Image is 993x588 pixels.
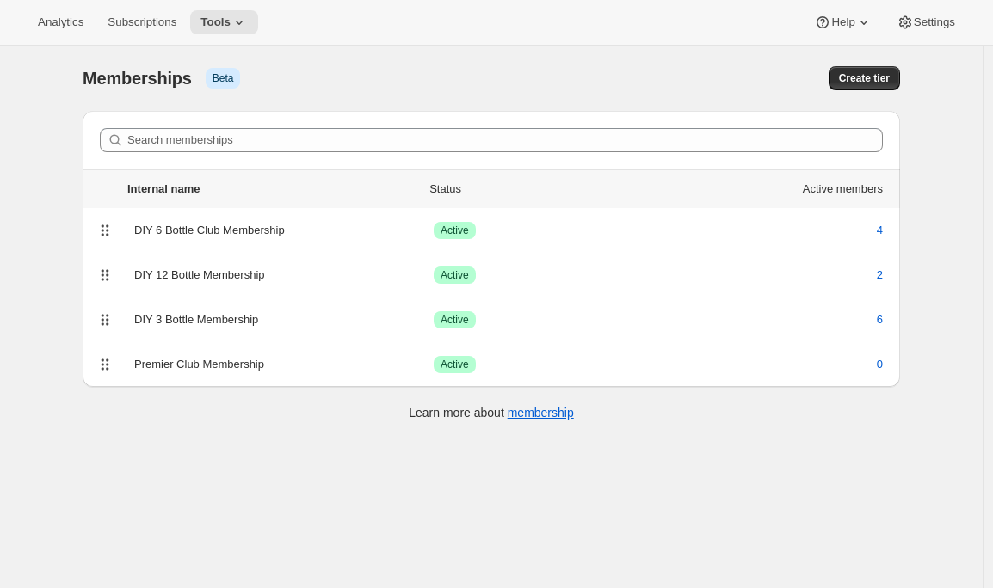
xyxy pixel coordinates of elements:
span: 4 [877,222,883,239]
button: 2 [867,261,893,289]
span: Help [831,15,854,29]
span: Active [441,358,469,371]
span: Settings [914,15,955,29]
button: Tools [190,10,258,34]
span: Tools [200,15,231,29]
span: Active [441,268,469,282]
div: DIY 6 Bottle Club Membership [134,222,434,239]
span: Create tier [839,71,890,85]
span: 6 [877,311,883,328]
span: Active [441,224,469,237]
p: Learn more about [409,404,573,421]
div: Internal name [127,181,200,198]
div: Status [429,181,656,198]
span: Active [441,313,469,327]
input: Search memberships [127,128,883,152]
button: Subscriptions [97,10,187,34]
button: Analytics [28,10,94,34]
button: 4 [867,217,893,244]
button: Settings [886,10,965,34]
span: Subscriptions [108,15,176,29]
span: Beta [213,71,234,85]
span: Memberships [83,68,192,89]
a: membership [508,406,574,420]
button: 0 [867,351,893,378]
span: 0 [877,356,883,373]
span: Analytics [38,15,83,29]
button: Create tier [829,66,900,90]
div: DIY 12 Bottle Membership [134,266,434,284]
span: 2 [877,266,883,284]
button: 6 [867,306,893,334]
div: Premier Club Membership [134,356,434,373]
div: DIY 3 Bottle Membership [134,311,434,328]
div: Active members [803,181,883,198]
button: Help [804,10,882,34]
